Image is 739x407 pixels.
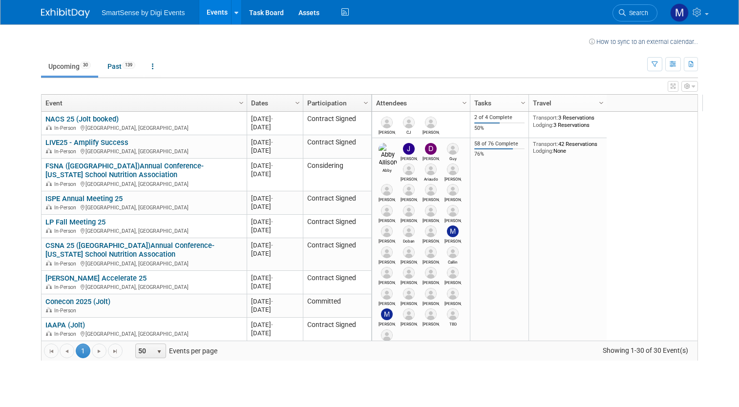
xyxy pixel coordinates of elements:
span: Lodging: [533,147,553,154]
td: Contract Signed [303,191,371,215]
img: TBD [447,308,459,320]
img: In-Person Event [46,284,52,289]
span: In-Person [54,204,79,211]
img: In-Person Event [46,181,52,186]
span: In-Person [54,181,79,187]
div: [DATE] [251,203,298,211]
a: Attendees [376,95,464,111]
img: Madeleine Acevedo [447,225,459,237]
img: Alex Yang [381,246,393,258]
div: Griggs Josh [422,300,440,306]
a: Go to the previous page [60,344,74,358]
div: Madeleine Acevedo [444,237,462,244]
div: [DATE] [251,170,298,178]
div: [DATE] [251,305,298,314]
span: Column Settings [597,99,605,107]
img: Reschke Jason [381,288,393,300]
div: Fran Tasker [401,175,418,182]
div: [DATE] [251,123,298,131]
div: [DATE] [251,218,298,226]
img: Brett Ventura [425,246,437,258]
a: Column Settings [361,95,372,109]
img: Matthew Schepers [447,288,459,300]
span: 50 [136,344,152,358]
div: [DATE] [251,241,298,249]
img: Bethany Simmons [381,225,393,237]
img: Jimmy Furst [403,184,415,196]
div: Bethany Simmons [379,237,396,244]
img: McKinzie Kistler [670,3,689,22]
a: How to sync to an external calendar... [589,38,698,45]
div: Michele Kimmet [379,217,396,223]
a: Search [612,4,657,21]
span: Transport: [533,141,558,147]
span: - [271,115,273,122]
div: Brett Ventura [422,258,440,265]
div: 42 Reservations None [533,141,603,155]
div: Jeff Eltringham [401,155,418,161]
div: [GEOGRAPHIC_DATA], [GEOGRAPHIC_DATA] [45,180,242,188]
div: [DATE] [251,274,298,282]
div: [DATE] [251,146,298,155]
img: Emily Miano [425,267,437,279]
td: Contract Signed [303,135,371,159]
div: [DATE] [251,194,298,203]
span: In-Person [54,307,79,314]
span: - [271,274,273,282]
div: [GEOGRAPHIC_DATA], [GEOGRAPHIC_DATA] [45,203,242,211]
a: Dates [251,95,296,111]
div: [DATE] [251,329,298,337]
a: Go to the first page [44,344,59,358]
img: Griggs Josh [425,288,437,300]
a: IAAPA (Jolt) [45,321,85,329]
a: LIVE25 - Amplify Success [45,138,128,147]
img: In-Person Event [46,204,52,209]
div: Danny Keough [401,217,418,223]
img: Michele Kimmet [381,205,393,217]
div: Emily Miano [422,279,440,285]
span: - [271,139,273,146]
a: Past139 [100,57,143,76]
span: Column Settings [519,99,527,107]
a: CSNA 25 ([GEOGRAPHIC_DATA])Annual Conference- [US_STATE] School Nutrition Assocation [45,241,214,259]
a: [PERSON_NAME] Accelerate 25 [45,274,147,283]
div: Doban Phillippe [401,237,418,244]
div: [DATE] [251,162,298,170]
a: Column Settings [596,95,607,109]
span: Search [626,9,648,17]
img: Gil Dror [381,184,393,196]
div: Matthew Schepers [444,300,462,306]
img: Kevin Lettow [447,184,459,196]
a: Tasks [474,95,522,111]
a: ISPE Annual Meeting 25 [45,194,123,203]
div: 2 of 4 Complete [474,114,525,121]
a: FSNA ([GEOGRAPHIC_DATA])Annual Conference- [US_STATE] School Nutrition Association [45,162,204,180]
div: Cody Lambert [422,237,440,244]
img: CJ Lewis [381,329,393,341]
span: In-Person [54,284,79,290]
img: Charles Weldon [425,184,437,196]
img: Carissa Conlee [381,267,393,279]
div: Dana Deignan [401,279,418,285]
div: [DATE] [251,282,298,290]
img: Callin Godson-Green [447,246,459,258]
img: Hesson John [403,288,415,300]
div: [GEOGRAPHIC_DATA], [GEOGRAPHIC_DATA] [45,259,242,267]
div: Hesson John [401,300,418,306]
a: Go to the next page [92,344,106,358]
span: Go to the first page [47,347,55,355]
div: Reschke Jason [379,300,396,306]
div: Callin Godson-Green [444,258,462,265]
span: Transport: [533,114,558,121]
div: 76% [474,151,525,158]
a: NACS 25 (Jolt booked) [45,115,119,123]
img: Sara Kaster [381,117,393,128]
div: 3 Reservations 3 Reservations [533,114,603,128]
div: [DATE] [251,226,298,234]
span: In-Person [54,148,79,155]
span: SmartSense by Digi Events [102,9,185,17]
div: 50% [474,125,525,132]
div: Chris Ashley [422,128,440,135]
div: [DATE] [251,297,298,305]
a: Column Settings [460,95,470,109]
